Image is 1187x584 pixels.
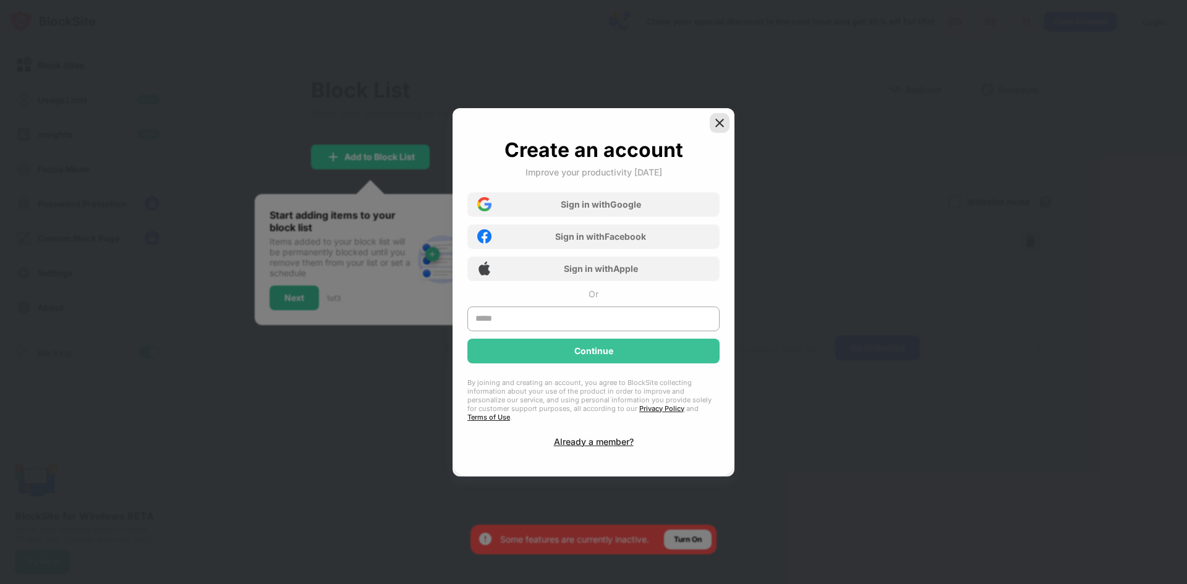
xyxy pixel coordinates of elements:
[477,229,491,243] img: facebook-icon.png
[525,167,662,177] div: Improve your productivity [DATE]
[639,404,684,413] a: Privacy Policy
[467,413,510,421] a: Terms of Use
[589,289,598,299] div: Or
[561,199,641,209] div: Sign in with Google
[504,138,683,162] div: Create an account
[555,231,646,242] div: Sign in with Facebook
[554,436,634,447] div: Already a member?
[564,263,638,274] div: Sign in with Apple
[574,346,613,356] div: Continue
[477,197,491,211] img: google-icon.png
[477,261,491,276] img: apple-icon.png
[467,378,720,421] div: By joining and creating an account, you agree to BlockSite collecting information about your use ...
